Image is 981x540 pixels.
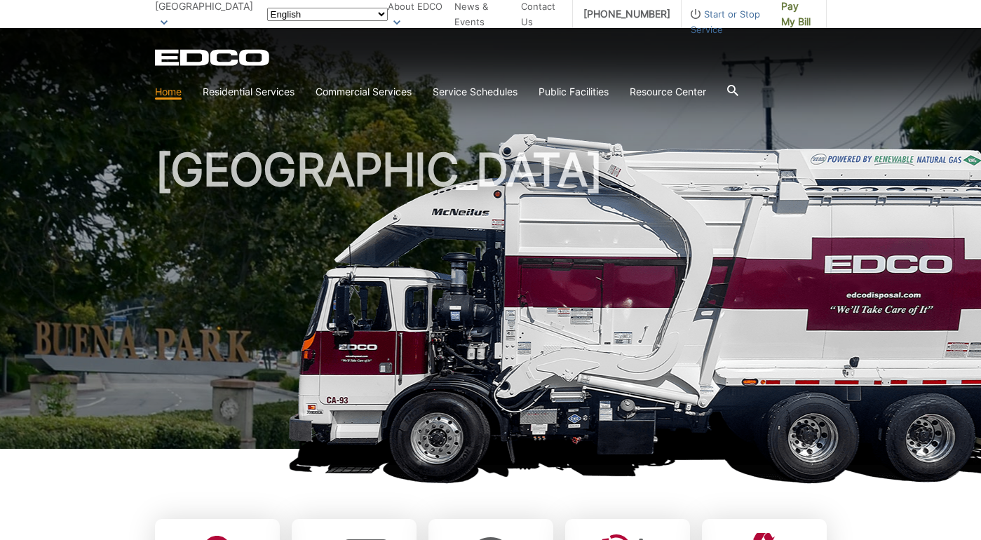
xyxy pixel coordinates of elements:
[155,49,271,66] a: EDCD logo. Return to the homepage.
[267,8,388,21] select: Select a language
[155,147,827,455] h1: [GEOGRAPHIC_DATA]
[433,84,517,100] a: Service Schedules
[630,84,706,100] a: Resource Center
[155,84,182,100] a: Home
[316,84,412,100] a: Commercial Services
[203,84,295,100] a: Residential Services
[539,84,609,100] a: Public Facilities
